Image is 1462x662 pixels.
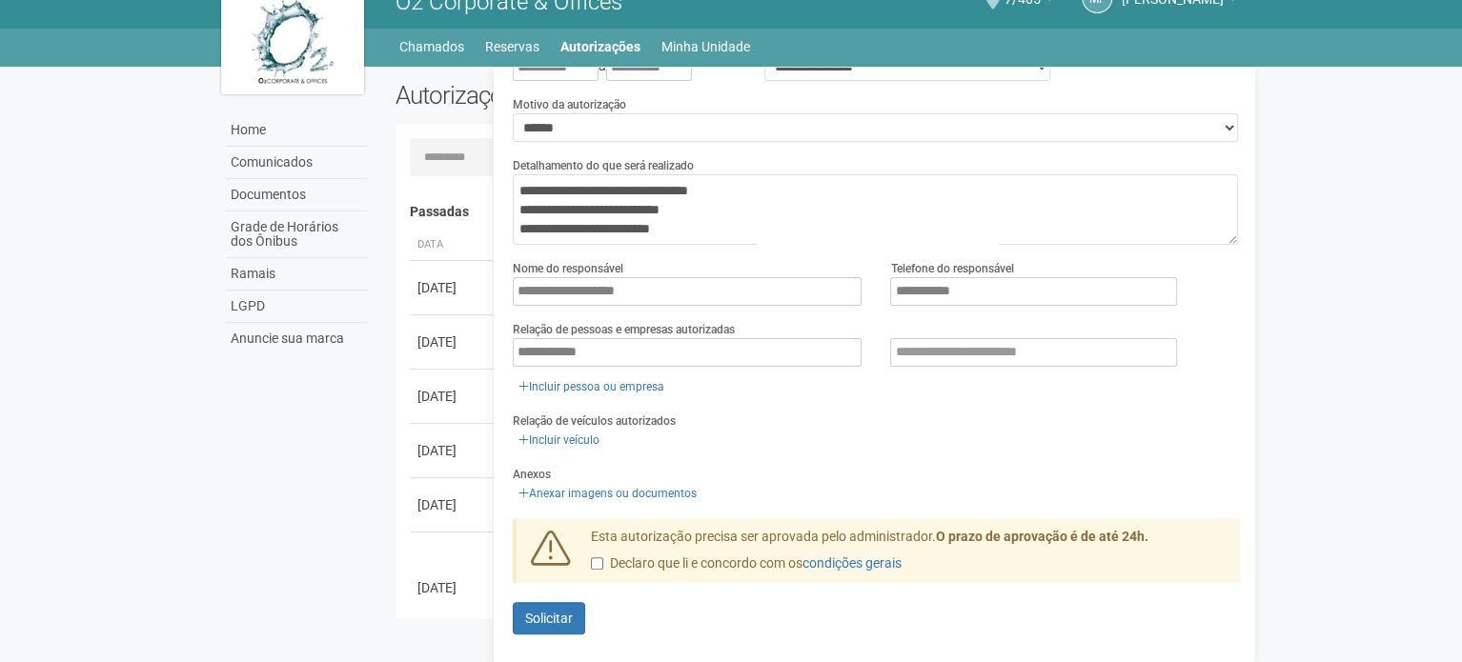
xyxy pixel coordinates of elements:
[417,441,488,460] div: [DATE]
[513,321,735,338] label: Relação de pessoas e empresas autorizadas
[226,258,367,291] a: Ramais
[513,430,605,451] a: Incluir veículo
[513,157,694,174] label: Detalhamento do que será realizado
[577,528,1240,583] div: Esta autorização precisa ser aprovada pelo administrador.
[560,33,640,60] a: Autorizações
[399,33,464,60] a: Chamados
[890,260,1013,277] label: Telefone do responsável
[410,230,496,261] th: Data
[226,291,367,323] a: LGPD
[226,211,367,258] a: Grade de Horários dos Ônibus
[591,557,603,570] input: Declaro que li e concordo com oscondições gerais
[802,555,902,571] a: condições gerais
[513,483,702,504] a: Anexar imagens ou documentos
[226,114,367,147] a: Home
[513,376,670,397] a: Incluir pessoa ou empresa
[513,96,626,113] label: Motivo da autorização
[525,611,573,626] span: Solicitar
[513,466,551,483] label: Anexos
[226,323,367,354] a: Anuncie sua marca
[513,412,676,430] label: Relação de veículos autorizados
[936,529,1148,544] strong: O prazo de aprovação é de até 24h.
[485,33,539,60] a: Reservas
[513,602,585,634] button: Solicitar
[417,578,488,597] div: [DATE]
[410,205,1227,219] h4: Passadas
[417,387,488,406] div: [DATE]
[417,495,488,514] div: [DATE]
[226,179,367,211] a: Documentos
[417,332,488,351] div: [DATE]
[396,81,803,110] h2: Autorizações
[226,147,367,179] a: Comunicados
[591,554,902,573] label: Declaro que li e concordo com os
[417,278,488,297] div: [DATE]
[661,33,750,60] a: Minha Unidade
[513,260,623,277] label: Nome do responsável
